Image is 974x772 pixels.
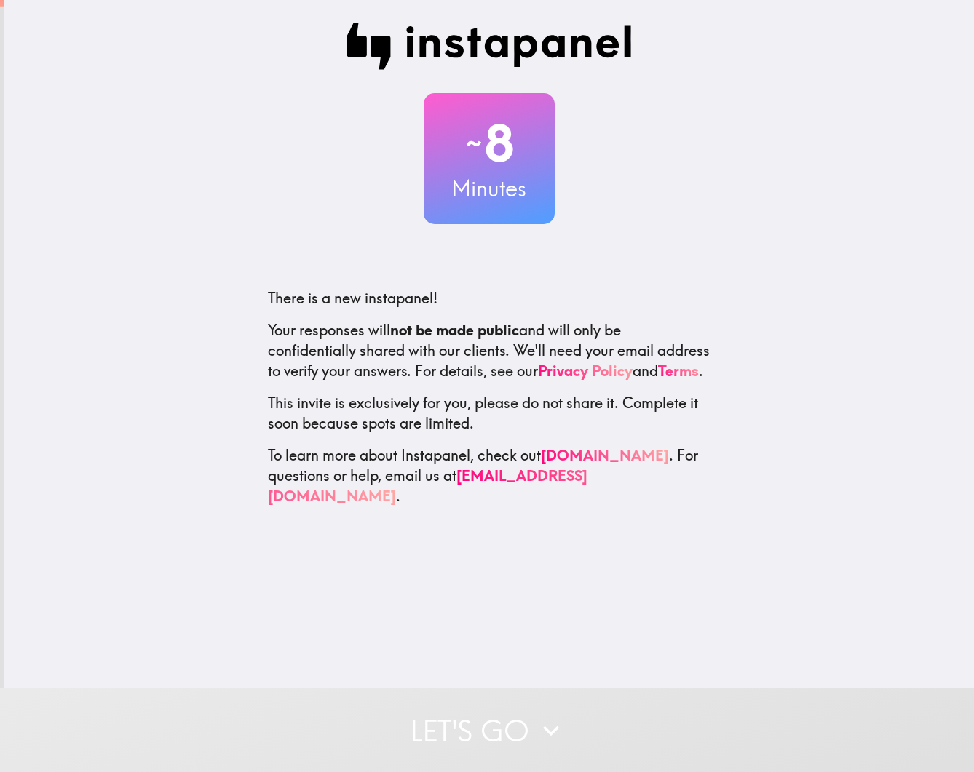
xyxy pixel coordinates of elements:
p: To learn more about Instapanel, check out . For questions or help, email us at . [268,445,710,506]
a: [EMAIL_ADDRESS][DOMAIN_NAME] [268,466,587,505]
img: Instapanel [347,23,632,70]
h3: Minutes [424,173,555,204]
h2: 8 [424,114,555,173]
span: ~ [464,122,484,165]
a: Terms [658,362,699,380]
p: This invite is exclusively for you, please do not share it. Complete it soon because spots are li... [268,393,710,434]
a: [DOMAIN_NAME] [541,446,669,464]
a: Privacy Policy [538,362,633,380]
p: Your responses will and will only be confidentially shared with our clients. We'll need your emai... [268,320,710,381]
span: There is a new instapanel! [268,289,437,307]
b: not be made public [390,321,519,339]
